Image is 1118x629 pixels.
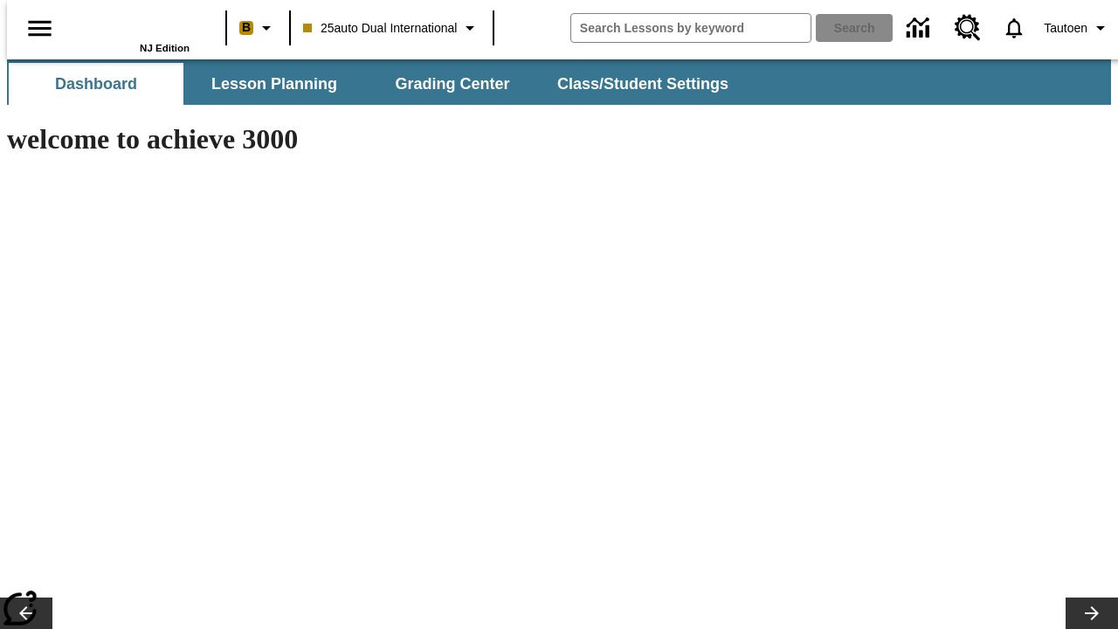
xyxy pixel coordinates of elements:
[896,4,944,52] a: Data Center
[296,12,487,44] button: Class: 25auto Dual International, Select your class
[76,6,190,53] div: Home
[557,74,728,94] span: Class/Student Settings
[7,123,762,156] h1: welcome to achieve 3000
[7,59,1111,105] div: SubNavbar
[944,4,991,52] a: Resource Center, Will open in new tab
[242,17,251,38] span: B
[7,63,744,105] div: SubNavbar
[1066,598,1118,629] button: Lesson carousel, Next
[55,74,137,94] span: Dashboard
[1044,19,1087,38] span: Tautoen
[303,19,457,38] span: 25auto Dual International
[9,63,183,105] button: Dashboard
[543,63,742,105] button: Class/Student Settings
[76,8,190,43] a: Home
[14,3,66,54] button: Open side menu
[991,5,1037,51] a: Notifications
[365,63,540,105] button: Grading Center
[571,14,811,42] input: search field
[140,43,190,53] span: NJ Edition
[395,74,509,94] span: Grading Center
[1037,12,1118,44] button: Profile/Settings
[211,74,337,94] span: Lesson Planning
[187,63,362,105] button: Lesson Planning
[232,12,284,44] button: Boost Class color is peach. Change class color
